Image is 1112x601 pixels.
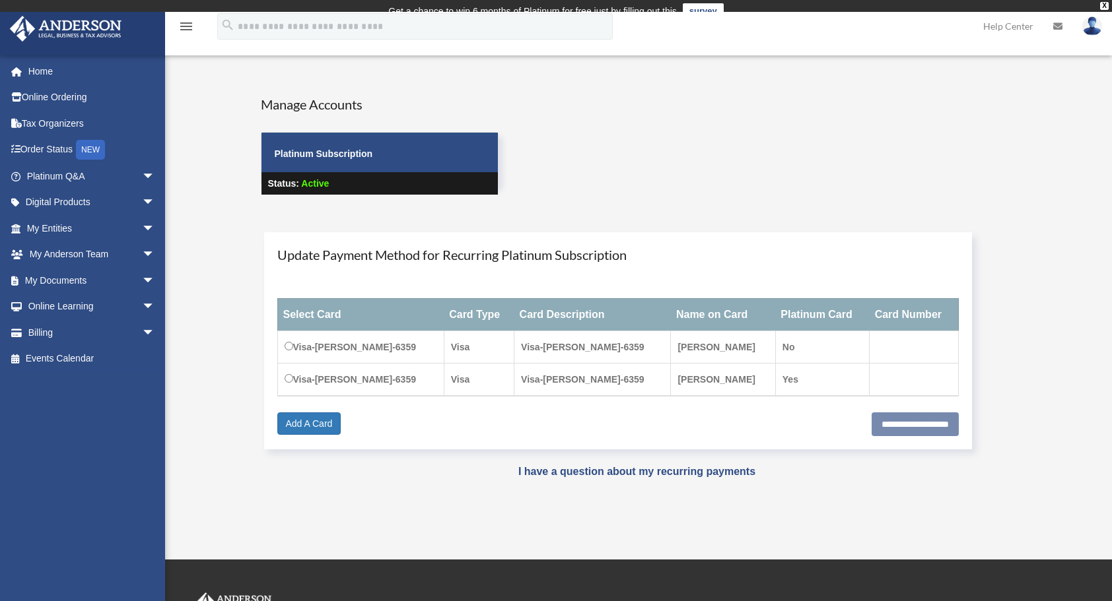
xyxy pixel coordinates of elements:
a: My Documentsarrow_drop_down [9,267,175,294]
strong: Platinum Subscription [275,148,373,159]
a: Billingarrow_drop_down [9,319,175,346]
img: User Pic [1082,16,1102,36]
a: Online Learningarrow_drop_down [9,294,175,320]
td: Visa-[PERSON_NAME]-6359 [514,331,671,363]
img: Anderson Advisors Platinum Portal [6,16,125,42]
th: Platinum Card [775,298,869,331]
td: Visa-[PERSON_NAME]-6359 [277,363,444,396]
a: I have a question about my recurring payments [518,466,755,477]
span: arrow_drop_down [142,163,168,190]
span: arrow_drop_down [142,215,168,242]
div: close [1100,2,1109,10]
td: Visa-[PERSON_NAME]-6359 [514,363,671,396]
td: Visa [444,363,514,396]
a: menu [178,23,194,34]
a: Order StatusNEW [9,137,175,164]
th: Select Card [277,298,444,331]
h4: Update Payment Method for Recurring Platinum Subscription [277,245,959,264]
a: Home [9,58,175,84]
th: Card Description [514,298,671,331]
i: menu [178,18,194,34]
a: Online Ordering [9,84,175,111]
td: Visa [444,331,514,363]
a: My Entitiesarrow_drop_down [9,215,175,241]
span: arrow_drop_down [142,189,168,216]
div: Get a chance to win 6 months of Platinum for free just by filling out this [388,3,677,19]
a: Events Calendar [9,346,175,372]
i: search [221,18,235,32]
a: survey [683,3,724,19]
td: [PERSON_NAME] [671,363,775,396]
a: Add A Card [277,412,341,435]
div: NEW [76,140,105,160]
h4: Manage Accounts [261,95,499,113]
strong: Status: [268,178,299,189]
th: Card Number [870,298,959,331]
a: Platinum Q&Aarrow_drop_down [9,163,175,189]
a: Digital Productsarrow_drop_down [9,189,175,216]
th: Card Type [444,298,514,331]
a: Tax Organizers [9,110,175,137]
td: Yes [775,363,869,396]
td: No [775,331,869,363]
span: arrow_drop_down [142,319,168,346]
span: arrow_drop_down [142,267,168,294]
span: arrow_drop_down [142,294,168,321]
td: [PERSON_NAME] [671,331,775,363]
th: Name on Card [671,298,775,331]
td: Visa-[PERSON_NAME]-6359 [277,331,444,363]
a: My Anderson Teamarrow_drop_down [9,241,175,268]
span: Active [301,178,329,189]
span: arrow_drop_down [142,241,168,269]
